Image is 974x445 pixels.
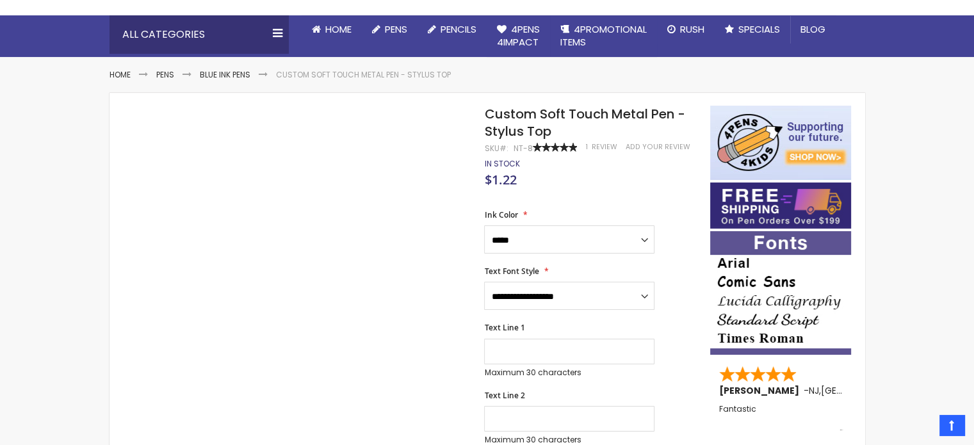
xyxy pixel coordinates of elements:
a: 4PROMOTIONALITEMS [550,15,657,57]
a: Blue ink Pens [200,69,250,80]
span: Custom Soft Touch Metal Pen - Stylus Top [484,105,685,140]
span: Ink Color [484,209,517,220]
span: 4Pens 4impact [497,22,540,49]
a: 1 Review [585,142,619,152]
div: All Categories [110,15,289,54]
div: Fantastic [719,405,843,432]
a: Home [302,15,362,44]
img: font-personalization-examples [710,231,851,355]
div: NT-8 [513,143,532,154]
div: 100% [532,143,577,152]
span: 4PROMOTIONAL ITEMS [560,22,647,49]
span: Text Line 1 [484,322,524,333]
span: NJ [809,384,819,397]
span: Rush [680,22,704,36]
span: Blog [800,22,825,36]
span: Home [325,22,352,36]
div: Availability [484,159,519,169]
a: Rush [657,15,715,44]
a: Home [110,69,131,80]
span: Review [591,142,617,152]
span: [GEOGRAPHIC_DATA] [821,384,915,397]
span: Text Line 2 [484,390,524,401]
a: Add Your Review [625,142,690,152]
a: Pens [156,69,174,80]
iframe: Google Customer Reviews [868,410,974,445]
a: Specials [715,15,790,44]
a: 4Pens4impact [487,15,550,57]
a: Pencils [418,15,487,44]
span: $1.22 [484,171,516,188]
span: - , [804,384,915,397]
img: Free shipping on orders over $199 [710,182,851,229]
p: Maximum 30 characters [484,435,654,445]
span: Specials [738,22,780,36]
span: Pens [385,22,407,36]
img: 4pens 4 kids [710,106,851,180]
span: In stock [484,158,519,169]
li: Custom Soft Touch Metal Pen - Stylus Top [276,70,451,80]
span: Pencils [441,22,476,36]
span: 1 [585,142,587,152]
span: [PERSON_NAME] [719,384,804,397]
a: Blog [790,15,836,44]
strong: SKU [484,143,508,154]
p: Maximum 30 characters [484,368,654,378]
span: Text Font Style [484,266,539,277]
a: Pens [362,15,418,44]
